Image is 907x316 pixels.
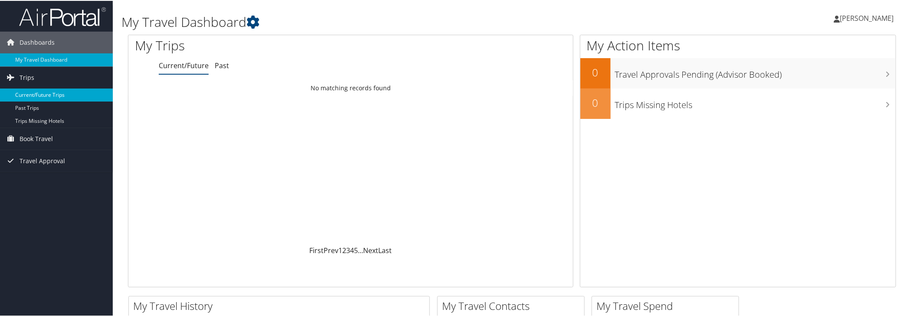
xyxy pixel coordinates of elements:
[840,13,894,22] span: [PERSON_NAME]
[20,66,34,88] span: Trips
[133,298,429,313] h2: My Travel History
[580,64,611,79] h2: 0
[615,94,896,110] h3: Trips Missing Hotels
[338,245,342,254] a: 1
[580,57,896,88] a: 0Travel Approvals Pending (Advisor Booked)
[342,245,346,254] a: 2
[358,245,363,254] span: …
[20,149,65,171] span: Travel Approval
[20,127,53,149] span: Book Travel
[159,60,209,69] a: Current/Future
[135,36,381,54] h1: My Trips
[580,88,896,118] a: 0Trips Missing Hotels
[378,245,392,254] a: Last
[442,298,584,313] h2: My Travel Contacts
[596,298,739,313] h2: My Travel Spend
[121,12,642,30] h1: My Travel Dashboard
[354,245,358,254] a: 5
[346,245,350,254] a: 3
[309,245,324,254] a: First
[834,4,903,30] a: [PERSON_NAME]
[580,36,896,54] h1: My Action Items
[128,79,573,95] td: No matching records found
[20,31,55,53] span: Dashboards
[19,6,106,26] img: airportal-logo.png
[324,245,338,254] a: Prev
[580,95,611,109] h2: 0
[363,245,378,254] a: Next
[350,245,354,254] a: 4
[615,63,896,80] h3: Travel Approvals Pending (Advisor Booked)
[215,60,229,69] a: Past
